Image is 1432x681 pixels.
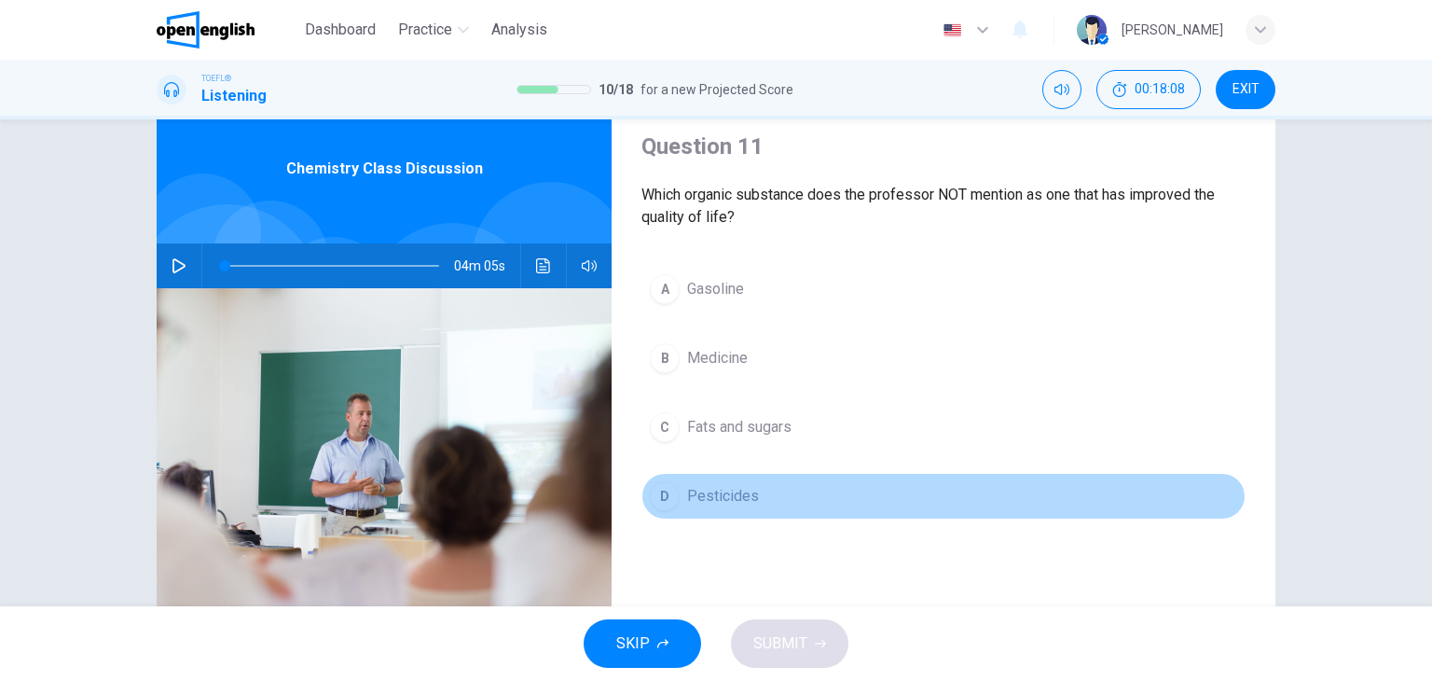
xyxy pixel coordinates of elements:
div: D [650,481,680,511]
span: Which organic substance does the professor NOT mention as one that has improved the quality of life? [641,186,1215,226]
img: en [941,23,964,37]
button: Dashboard [297,13,383,47]
span: 10 / 18 [599,78,633,101]
button: Click to see the audio transcription [529,243,558,288]
span: SKIP [616,631,650,657]
button: DPesticides [641,473,1246,520]
button: SKIP [584,619,701,668]
div: C [650,412,680,442]
span: Medicine [687,347,748,369]
span: 04m 05s [454,243,520,288]
span: Chemistry Class Discussion [286,158,483,180]
span: Gasoline [687,278,744,300]
div: B [650,343,680,373]
span: Dashboard [305,19,376,41]
span: 00:18:08 [1135,82,1185,97]
button: BMedicine [641,335,1246,382]
div: Mute [1042,70,1081,109]
div: A [650,274,680,304]
button: EXIT [1216,70,1275,109]
img: Profile picture [1077,15,1107,45]
span: Practice [398,19,452,41]
button: Practice [391,13,476,47]
span: Fats and sugars [687,416,792,438]
a: OpenEnglish logo [157,11,297,49]
span: Pesticides [687,485,759,507]
button: CFats and sugars [641,404,1246,451]
span: for a new Projected Score [640,78,793,101]
span: TOEFL® [201,72,231,85]
span: Analysis [491,19,547,41]
button: 00:18:08 [1096,70,1201,109]
button: AGasoline [641,266,1246,313]
img: OpenEnglish logo [157,11,255,49]
div: Hide [1096,70,1201,109]
button: Analysis [484,13,555,47]
span: EXIT [1232,82,1260,97]
h1: Listening [201,85,267,107]
div: [PERSON_NAME] [1122,19,1223,41]
h4: Question 11 [641,132,1246,161]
